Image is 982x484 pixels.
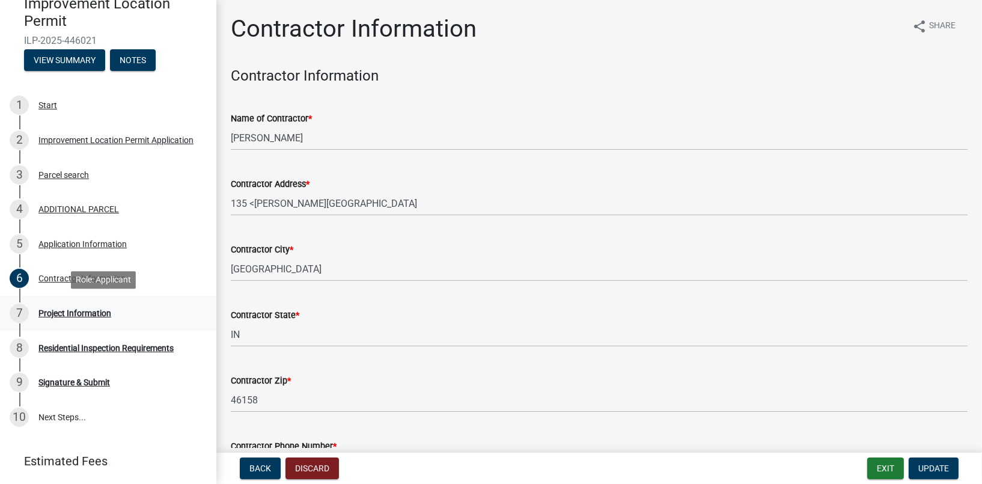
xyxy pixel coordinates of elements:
[10,373,29,392] div: 9
[10,338,29,358] div: 8
[10,304,29,323] div: 7
[240,458,281,479] button: Back
[867,458,904,479] button: Exit
[10,269,29,288] div: 6
[10,234,29,254] div: 5
[38,274,126,283] div: Contractor Information
[10,96,29,115] div: 1
[231,246,293,254] label: Contractor City
[912,19,927,34] i: share
[38,344,174,352] div: Residential Inspection Requirements
[231,311,299,320] label: Contractor State
[231,67,968,85] h4: Contractor Information
[110,49,156,71] button: Notes
[285,458,339,479] button: Discard
[231,377,291,385] label: Contractor Zip
[903,14,965,38] button: shareShare
[231,180,310,189] label: Contractor Address
[249,464,271,473] span: Back
[10,408,29,427] div: 10
[38,205,119,213] div: ADDITIONAL PARCEL
[38,171,89,179] div: Parcel search
[10,130,29,150] div: 2
[38,101,57,109] div: Start
[10,200,29,219] div: 4
[110,56,156,66] wm-modal-confirm: Notes
[71,271,136,289] div: Role: Applicant
[24,35,192,46] span: ILP-2025-446021
[909,458,959,479] button: Update
[38,378,110,387] div: Signature & Submit
[929,19,956,34] span: Share
[231,14,477,43] h1: Contractor Information
[38,136,194,144] div: Improvement Location Permit Application
[24,49,105,71] button: View Summary
[24,56,105,66] wm-modal-confirm: Summary
[918,464,949,473] span: Update
[10,165,29,185] div: 3
[231,115,312,123] label: Name of Contractor
[38,240,127,248] div: Application Information
[10,449,197,473] a: Estimated Fees
[231,443,337,451] label: Contractor Phone Number
[38,309,111,317] div: Project Information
